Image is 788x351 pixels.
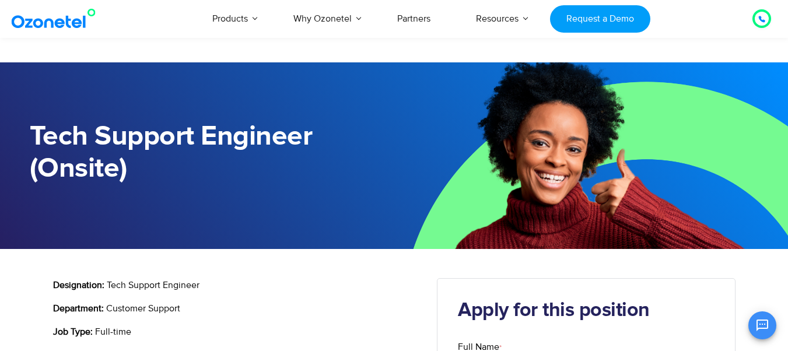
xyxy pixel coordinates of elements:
[90,326,93,338] b: :
[458,299,715,322] h2: Apply for this position
[53,279,104,291] b: Designation:
[106,303,180,314] span: Customer Support
[53,303,104,314] b: Department:
[30,121,394,185] h1: Tech Support Engineer (Onsite)
[107,279,199,291] span: Tech Support Engineer
[550,5,650,33] a: Request a Demo
[53,326,90,338] b: Job Type
[95,326,131,338] span: Full-time
[748,311,776,339] button: Open chat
